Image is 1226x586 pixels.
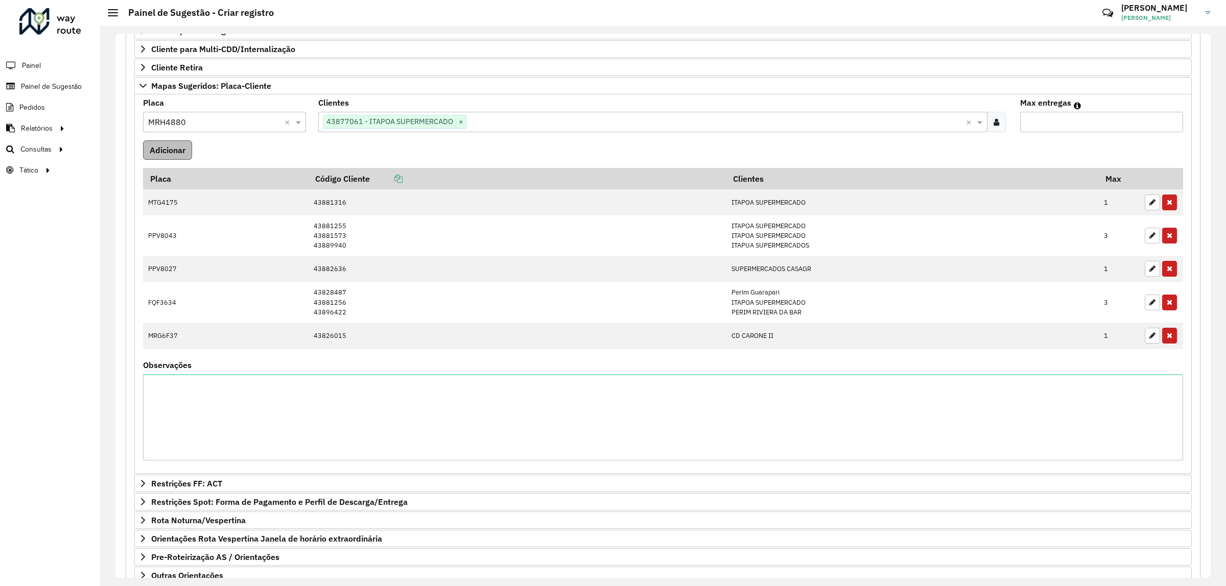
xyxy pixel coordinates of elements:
[143,359,192,371] label: Observações
[1099,168,1140,189] th: Max
[134,77,1192,94] a: Mapas Sugeridos: Placa-Cliente
[151,479,222,487] span: Restrições FF: ACT
[22,60,41,71] span: Painel
[456,116,466,128] span: ×
[1099,189,1140,216] td: 1
[308,168,726,189] th: Código Cliente
[143,189,308,216] td: MTG4175
[134,493,1192,510] a: Restrições Spot: Forma de Pagamento e Perfil de Descarga/Entrega
[151,498,408,506] span: Restrições Spot: Forma de Pagamento e Perfil de Descarga/Entrega
[308,189,726,216] td: 43881316
[1020,96,1071,109] label: Max entregas
[1097,2,1119,24] a: Contato Rápido
[1099,256,1140,282] td: 1
[151,571,223,579] span: Outras Orientações
[151,82,271,90] span: Mapas Sugeridos: Placa-Cliente
[143,282,308,323] td: FQF3634
[726,189,1098,216] td: ITAPOA SUPERMERCADO
[21,123,53,134] span: Relatórios
[1121,3,1198,13] h3: [PERSON_NAME]
[1099,323,1140,349] td: 1
[134,475,1192,492] a: Restrições FF: ACT
[19,165,38,176] span: Tático
[143,215,308,256] td: PPV8043
[726,282,1098,323] td: Perim Guarapari ITAPOA SUPERMERCADO PERIM RIVIERA DA BAR
[151,516,246,524] span: Rota Noturna/Vespertina
[966,116,975,128] span: Clear all
[370,174,403,184] a: Copiar
[308,323,726,349] td: 43826015
[143,96,164,109] label: Placa
[1121,13,1198,22] span: [PERSON_NAME]
[118,7,274,18] h2: Painel de Sugestão - Criar registro
[285,116,293,128] span: Clear all
[134,59,1192,76] a: Cliente Retira
[143,168,308,189] th: Placa
[143,256,308,282] td: PPV8027
[726,168,1098,189] th: Clientes
[151,45,295,53] span: Cliente para Multi-CDD/Internalização
[324,115,456,128] span: 43877061 - ITAPOA SUPERMERCADO
[726,215,1098,256] td: ITAPOA SUPERMERCADO ITAPOA SUPERMERCADO ITAPUA SUPERMERCADOS
[134,40,1192,58] a: Cliente para Multi-CDD/Internalização
[134,94,1192,474] div: Mapas Sugeridos: Placa-Cliente
[151,27,230,35] span: Cliente para Recarga
[143,323,308,349] td: MRG6F37
[308,215,726,256] td: 43881255 43881573 43889940
[134,530,1192,547] a: Orientações Rota Vespertina Janela de horário extraordinária
[20,144,52,155] span: Consultas
[143,140,192,160] button: Adicionar
[1074,102,1081,110] em: Máximo de clientes que serão colocados na mesma rota com os clientes informados
[308,282,726,323] td: 43828487 43881256 43896422
[134,511,1192,529] a: Rota Noturna/Vespertina
[318,96,349,109] label: Clientes
[151,553,279,561] span: Pre-Roteirização AS / Orientações
[151,534,382,543] span: Orientações Rota Vespertina Janela de horário extraordinária
[726,256,1098,282] td: SUPERMERCADOS CASAGR
[308,256,726,282] td: 43882636
[1099,215,1140,256] td: 3
[1099,282,1140,323] td: 3
[134,548,1192,566] a: Pre-Roteirização AS / Orientações
[19,102,45,113] span: Pedidos
[726,323,1098,349] td: CD CARONE II
[134,567,1192,584] a: Outras Orientações
[151,63,203,71] span: Cliente Retira
[21,81,82,92] span: Painel de Sugestão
